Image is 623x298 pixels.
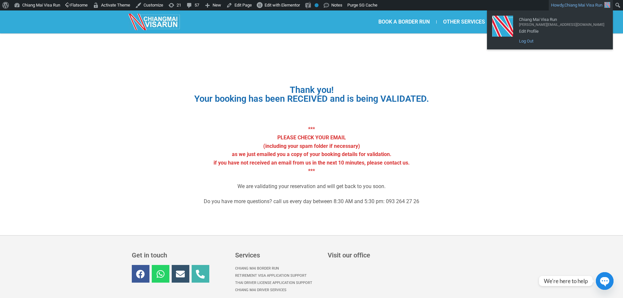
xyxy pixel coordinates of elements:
h3: Services [235,252,321,258]
span: Edit Profile [519,26,604,32]
h1: Thank you! Your booking has been RECEIVED and is being VALIDATED. [143,86,480,103]
p: We are validating your reservation and will get back to you soon. [143,182,480,191]
a: OTHER SERVICES [437,14,498,29]
a: Log Out [516,37,608,45]
span: [PERSON_NAME][EMAIL_ADDRESS][DOMAIN_NAME] [519,20,604,26]
p: Do you have more questions? call us every day between 8:30 AM and 5:30 pm: 093 264 27 26 [143,197,480,206]
nav: Menu [312,14,498,29]
a: BOOK A BORDER RUN [372,14,436,29]
span: Chiang Mai Visa Run [519,14,604,20]
h3: Get in touch [132,252,229,258]
span: Edit with Elementor [265,3,300,8]
a: Thai Driver License Application Support [235,279,321,287]
div: No index [315,3,319,7]
nav: Menu [235,265,321,294]
h3: Visit our office [328,252,490,258]
span: Chiang Mai Visa Run [564,3,602,8]
a: Chiang Mai Border Run [235,265,321,272]
a: Retirement Visa Application Support [235,272,321,279]
strong: as we just emailed you a copy of your booking details for validation. if you have not received an... [214,151,410,174]
a: Chiang Mai Driver Services [235,287,321,294]
strong: *** PLEASE CHECK YOUR EMAIL (including your spam folder if necessary) [263,126,360,149]
ul: Howdy, Chiang Mai Visa Run [487,10,613,49]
